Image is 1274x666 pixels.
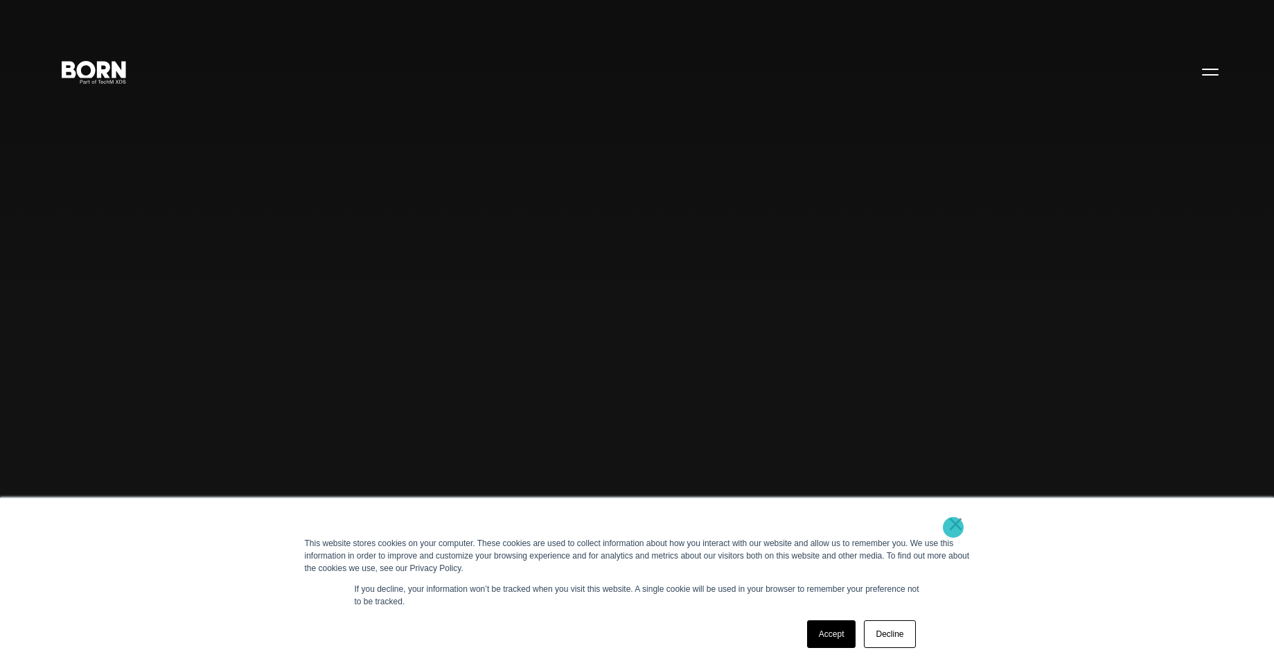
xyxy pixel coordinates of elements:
button: Open [1194,57,1227,86]
p: If you decline, your information won’t be tracked when you visit this website. A single cookie wi... [355,583,920,608]
a: × [948,518,964,530]
a: Accept [807,620,856,648]
a: Decline [864,620,915,648]
div: This website stores cookies on your computer. These cookies are used to collect information about... [305,537,970,575]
